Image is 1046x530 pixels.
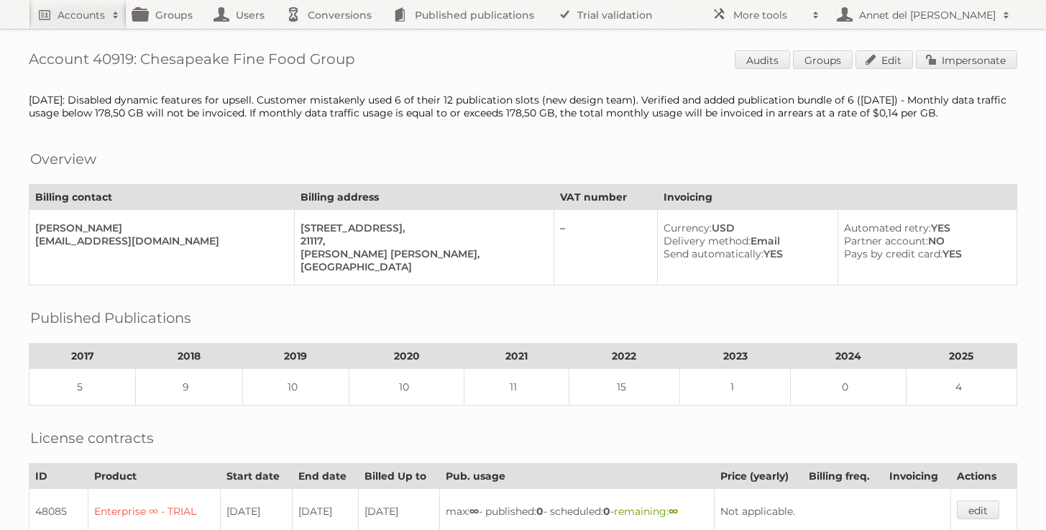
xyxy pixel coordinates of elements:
th: 2023 [679,344,790,369]
span: remaining: [614,505,678,518]
th: VAT number [554,185,658,210]
a: edit [957,501,999,519]
th: Start date [220,464,292,489]
th: Pub. usage [440,464,715,489]
th: 2021 [464,344,569,369]
strong: 0 [603,505,610,518]
td: 0 [791,369,906,406]
div: [STREET_ADDRESS], [301,221,541,234]
td: 5 [29,369,136,406]
td: 10 [242,369,349,406]
th: 2017 [29,344,136,369]
span: Delivery method: [664,234,751,247]
strong: 0 [536,505,543,518]
th: Billing address [295,185,554,210]
strong: ∞ [669,505,678,518]
div: YES [844,221,1005,234]
td: 15 [569,369,679,406]
th: 2018 [136,344,242,369]
div: Email [664,234,826,247]
th: Invoicing [658,185,1017,210]
h2: Accounts [58,8,105,22]
span: Currency: [664,221,712,234]
th: 2019 [242,344,349,369]
div: YES [664,247,826,260]
th: Billed Up to [358,464,439,489]
span: Partner account: [844,234,928,247]
td: 4 [906,369,1017,406]
span: Pays by credit card: [844,247,942,260]
th: ID [29,464,88,489]
a: Audits [735,50,790,69]
td: 11 [464,369,569,406]
th: End date [292,464,358,489]
h1: Account 40919: Chesapeake Fine Food Group [29,50,1017,72]
div: [EMAIL_ADDRESS][DOMAIN_NAME] [35,234,283,247]
th: 2022 [569,344,679,369]
th: Actions [950,464,1017,489]
div: NO [844,234,1005,247]
h2: Annet del [PERSON_NAME] [855,8,996,22]
a: Edit [855,50,913,69]
div: [DATE]: Disabled dynamic features for upsell. Customer mistakenly used 6 of their 12 publication ... [29,93,1017,119]
div: [PERSON_NAME] [PERSON_NAME], [301,247,541,260]
h2: Published Publications [30,307,191,329]
h2: Overview [30,148,96,170]
td: 1 [679,369,790,406]
td: – [554,210,658,285]
div: [GEOGRAPHIC_DATA] [301,260,541,273]
h2: License contracts [30,427,154,449]
th: Billing freq. [803,464,884,489]
td: 9 [136,369,242,406]
th: Product [88,464,220,489]
th: 2024 [791,344,906,369]
div: [PERSON_NAME] [35,221,283,234]
span: Automated retry: [844,221,931,234]
th: Price (yearly) [715,464,803,489]
div: 21117, [301,234,541,247]
div: USD [664,221,826,234]
a: Impersonate [916,50,1017,69]
span: Send automatically: [664,247,763,260]
th: Billing contact [29,185,295,210]
strong: ∞ [469,505,479,518]
th: 2020 [349,344,464,369]
td: 10 [349,369,464,406]
h2: More tools [733,8,805,22]
div: YES [844,247,1005,260]
a: Groups [793,50,853,69]
th: 2025 [906,344,1017,369]
th: Invoicing [884,464,950,489]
